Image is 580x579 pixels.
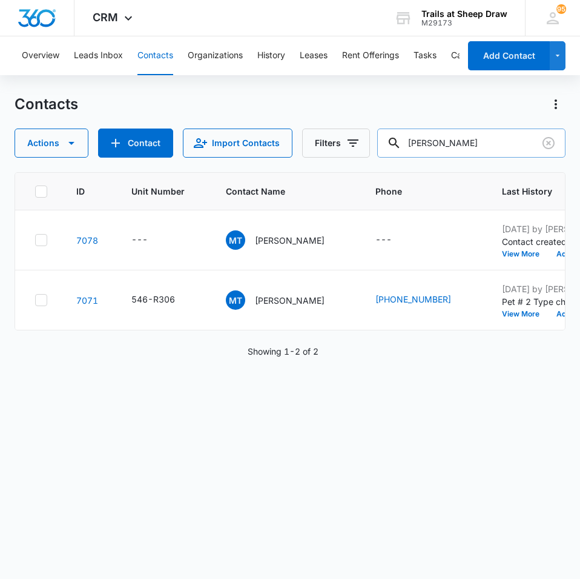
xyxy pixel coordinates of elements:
span: ID [76,185,85,198]
button: Rent Offerings [342,36,399,75]
input: Search Contacts [377,129,565,158]
p: Showing 1-2 of 2 [248,345,318,358]
p: [PERSON_NAME] [255,294,325,307]
div: Unit Number - 546-R306 - Select to Edit Field [131,293,197,307]
p: [PERSON_NAME] [255,234,325,247]
div: account id [421,19,507,27]
button: Leads Inbox [74,36,123,75]
h1: Contacts [15,95,78,113]
a: Navigate to contact details page for Marcus Taylor [76,295,98,306]
a: Navigate to contact details page for Marcus Taylor [76,235,98,246]
button: Calendar [451,36,487,75]
span: Unit Number [131,185,197,198]
div: Contact Name - Marcus Taylor - Select to Edit Field [226,230,346,250]
button: Clear [539,133,558,153]
div: Unit Number - - Select to Edit Field [131,233,170,247]
div: --- [375,233,392,247]
div: account name [421,9,507,19]
a: [PHONE_NUMBER] [375,293,451,306]
button: Leases [300,36,328,75]
button: Actions [546,95,565,114]
button: Import Contacts [183,129,292,158]
span: CRM [93,11,118,24]
button: Organizations [188,36,243,75]
button: History [257,36,285,75]
span: MT [226,230,245,250]
div: 546-R306 [131,293,175,306]
button: Tasks [414,36,437,75]
span: MT [226,290,245,310]
button: View More [502,310,548,318]
span: 95 [556,4,566,14]
button: Overview [22,36,59,75]
span: Phone [375,185,455,198]
button: View More [502,250,548,258]
span: Contact Name [226,185,329,198]
div: --- [131,233,148,247]
button: Add Contact [98,129,173,158]
div: Phone - (832) 260-4666 - Select to Edit Field [375,293,473,307]
div: Contact Name - Marcus Taylor - Select to Edit Field [226,290,346,310]
button: Add Contact [468,41,550,70]
button: Filters [302,129,370,158]
div: Phone - - Select to Edit Field [375,233,414,247]
button: Actions [15,129,88,158]
button: Contacts [137,36,173,75]
div: notifications count [556,4,566,14]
